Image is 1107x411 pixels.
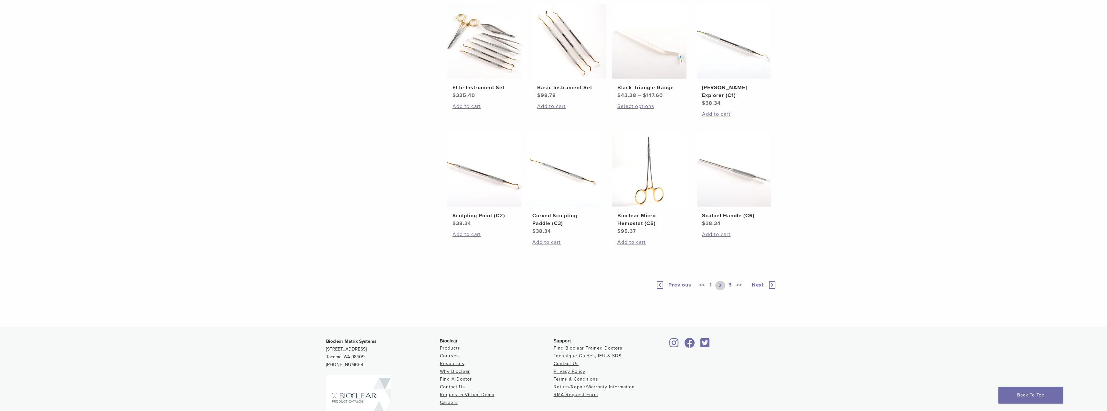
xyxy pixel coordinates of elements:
span: Support [554,338,571,343]
a: Bioclear [667,342,681,348]
a: Contact Us [554,361,579,366]
h2: Scalpel Handle (C6) [702,212,766,220]
a: << [698,281,706,290]
span: Next [752,282,764,288]
span: $ [452,220,456,227]
h2: [PERSON_NAME] Explorer (C1) [702,84,766,99]
img: Sculpting Point (C2) [447,132,522,207]
a: Terms & Conditions [554,376,598,382]
a: Scalpel Handle (C6)Scalpel Handle (C6) $38.34 [697,132,772,227]
strong: Bioclear Matrix Systems [326,339,377,344]
a: 2 [715,281,725,290]
a: Resources [440,361,464,366]
a: Request a Virtual Demo [440,392,495,397]
a: Find A Doctor [440,376,472,382]
img: Clark Explorer (C1) [697,4,771,79]
h2: Elite Instrument Set [452,84,516,92]
a: Bioclear Micro Hemostat (C5)Bioclear Micro Hemostat (C5) $95.37 [612,132,687,235]
h2: Black Triangle Gauge [617,84,681,92]
a: Find Bioclear Trained Doctors [554,345,623,351]
bdi: 98.78 [537,92,556,99]
a: Add to cart: “Bioclear Micro Hemostat (C5)” [617,238,681,246]
span: $ [532,228,536,234]
span: $ [452,92,456,99]
a: Careers [440,400,458,405]
a: Add to cart: “Basic Instrument Set” [537,103,601,110]
a: Courses [440,353,459,359]
a: Curved Sculpting Paddle (C3)Curved Sculpting Paddle (C3) $38.34 [527,132,602,235]
a: RMA Request Form [554,392,598,397]
a: 1 [708,281,713,290]
a: Why Bioclear [440,369,470,374]
a: Bioclear [682,342,697,348]
img: Elite Instrument Set [447,4,522,79]
bdi: 95.37 [617,228,636,234]
a: Contact Us [440,384,465,390]
a: 3 [727,281,733,290]
a: Black Triangle GaugeBlack Triangle Gauge [612,4,687,99]
span: $ [537,92,541,99]
img: Black Triangle Gauge [612,4,687,79]
bdi: 325.40 [452,92,475,99]
span: Bioclear [440,338,458,343]
a: Back To Top [998,387,1063,404]
a: Select options for “Black Triangle Gauge” [617,103,681,110]
img: Scalpel Handle (C6) [697,132,771,207]
a: Basic Instrument SetBasic Instrument Set $98.78 [532,4,607,99]
a: Technique Guides, IFU & SDS [554,353,622,359]
h2: Sculpting Point (C2) [452,212,516,220]
img: Curved Sculpting Paddle (C3) [527,132,601,207]
span: $ [617,92,621,99]
h2: Basic Instrument Set [537,84,601,92]
bdi: 38.34 [532,228,551,234]
a: Bioclear [698,342,712,348]
img: Basic Instrument Set [532,4,606,79]
a: Elite Instrument SetElite Instrument Set $325.40 [447,4,522,99]
a: >> [735,281,743,290]
h2: Bioclear Micro Hemostat (C5) [617,212,681,227]
img: Bioclear Micro Hemostat (C5) [612,132,687,207]
a: Add to cart: “Elite Instrument Set” [452,103,516,110]
bdi: 43.28 [617,92,636,99]
h2: Curved Sculpting Paddle (C3) [532,212,596,227]
a: Add to cart: “Sculpting Point (C2)” [452,231,516,238]
p: [STREET_ADDRESS] Tacoma, WA 98409 [PHONE_NUMBER] [326,338,440,369]
span: Previous [668,282,691,288]
a: Return/Repair/Warranty Information [554,384,635,390]
a: Add to cart: “Scalpel Handle (C6)” [702,231,766,238]
bdi: 117.60 [643,92,663,99]
a: Add to cart: “Clark Explorer (C1)” [702,110,766,118]
a: Products [440,345,460,351]
span: – [638,92,641,99]
bdi: 38.34 [702,100,721,106]
bdi: 38.34 [452,220,471,227]
bdi: 38.34 [702,220,721,227]
a: Clark Explorer (C1)[PERSON_NAME] Explorer (C1) $38.34 [697,4,772,107]
span: $ [617,228,621,234]
span: $ [643,92,646,99]
a: Sculpting Point (C2)Sculpting Point (C2) $38.34 [447,132,522,227]
a: Add to cart: “Curved Sculpting Paddle (C3)” [532,238,596,246]
span: $ [702,100,706,106]
span: $ [702,220,706,227]
a: Privacy Policy [554,369,585,374]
